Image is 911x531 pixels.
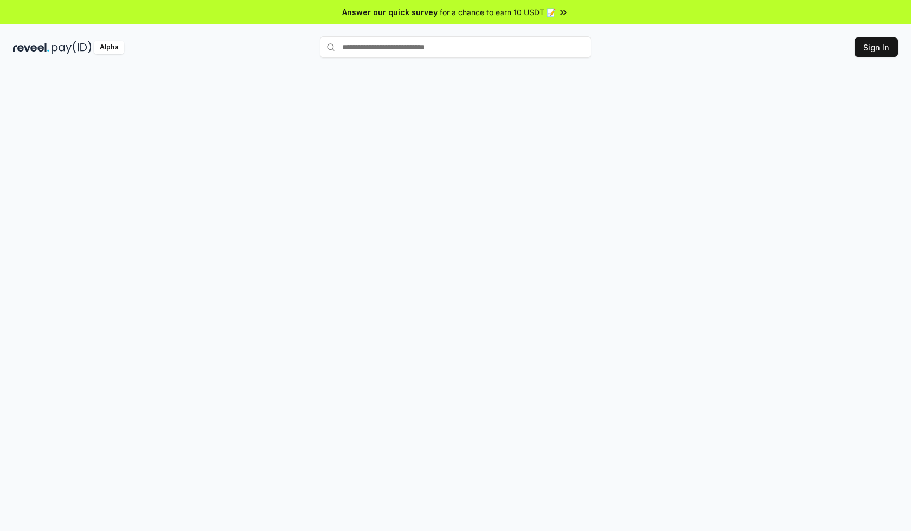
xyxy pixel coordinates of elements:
[342,7,438,18] span: Answer our quick survey
[52,41,92,54] img: pay_id
[94,41,124,54] div: Alpha
[440,7,556,18] span: for a chance to earn 10 USDT 📝
[13,41,49,54] img: reveel_dark
[855,37,898,57] button: Sign In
